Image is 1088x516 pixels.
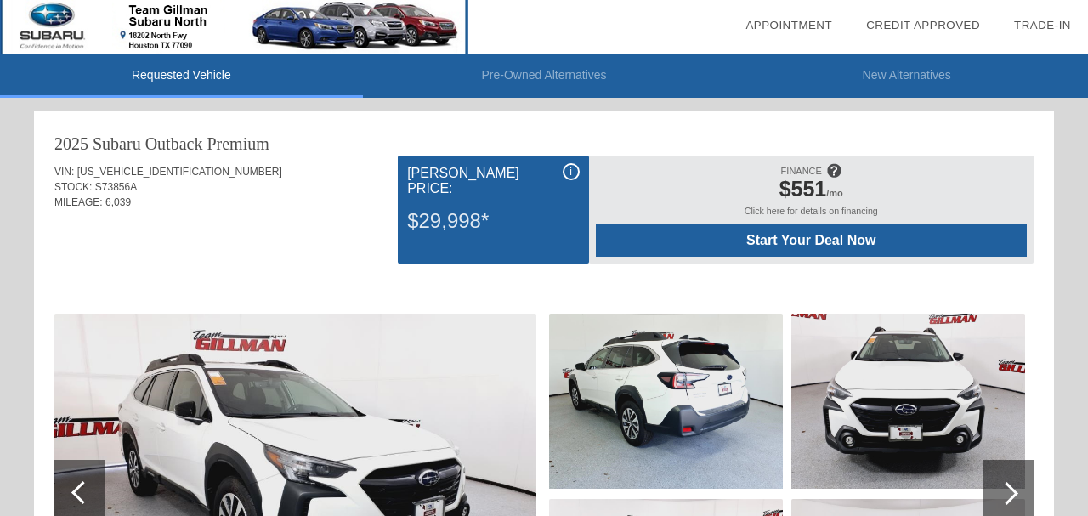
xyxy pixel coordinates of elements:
[77,166,282,178] span: [US_VEHICLE_IDENTIFICATION_NUMBER]
[779,177,827,201] span: $551
[596,206,1027,224] div: Click here for details on financing
[1014,19,1071,31] a: Trade-In
[407,163,579,199] div: [PERSON_NAME] Price:
[363,54,726,98] li: Pre-Owned Alternatives
[791,314,1025,489] img: image.aspx
[866,19,980,31] a: Credit Approved
[604,177,1018,206] div: /mo
[745,19,832,31] a: Appointment
[54,196,103,208] span: MILEAGE:
[207,132,269,156] div: Premium
[407,199,579,243] div: $29,998*
[617,233,1006,248] span: Start Your Deal Now
[54,132,202,156] div: 2025 Subaru Outback
[781,166,822,176] span: FINANCE
[54,235,1034,263] div: Quoted on [DATE] 7:52:14 PM
[569,166,572,178] span: i
[105,196,131,208] span: 6,039
[54,181,92,193] span: STOCK:
[549,314,783,489] img: image.aspx
[95,181,137,193] span: S73856A
[54,166,74,178] span: VIN:
[725,54,1088,98] li: New Alternatives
